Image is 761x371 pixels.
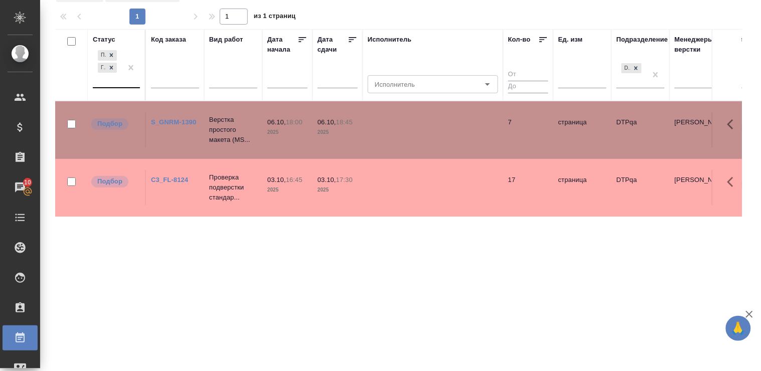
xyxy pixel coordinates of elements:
[90,175,140,189] div: Можно подбирать исполнителей
[151,35,186,45] div: Код заказа
[267,127,308,137] p: 2025
[617,35,668,45] div: Подразделение
[318,35,348,55] div: Дата сдачи
[612,170,670,205] td: DTPqa
[254,10,296,25] span: из 1 страниц
[622,63,631,74] div: DTPqa
[368,35,412,45] div: Исполнитель
[675,117,723,127] p: [PERSON_NAME]
[508,35,531,45] div: Кол-во
[558,35,583,45] div: Ед. изм
[612,112,670,147] td: DTPqa
[3,175,38,200] a: 10
[675,175,723,185] p: [PERSON_NAME]
[721,112,745,136] button: Здесь прячутся важные кнопки
[98,63,106,73] div: Готов к работе
[318,185,358,195] p: 2025
[318,127,358,137] p: 2025
[97,119,122,129] p: Подбор
[18,177,37,188] span: 10
[267,176,286,183] p: 03.10,
[481,77,495,91] button: Open
[97,49,118,62] div: Подбор, Готов к работе
[508,69,548,81] input: От
[721,170,745,194] button: Здесь прячутся важные кнопки
[503,170,553,205] td: 17
[209,172,257,203] p: Проверка подверстки стандар...
[151,118,196,126] a: S_GNRM-1390
[508,81,548,93] input: До
[730,318,747,339] span: 🙏
[621,62,643,75] div: DTPqa
[267,35,297,55] div: Дата начала
[151,176,188,183] a: C3_FL-8124
[336,118,353,126] p: 18:45
[209,115,257,145] p: Верстка простого макета (MS...
[93,35,115,45] div: Статус
[336,176,353,183] p: 17:30
[675,35,723,55] div: Менеджеры верстки
[318,176,336,183] p: 03.10,
[97,62,118,74] div: Подбор, Готов к работе
[318,118,336,126] p: 06.10,
[97,176,122,187] p: Подбор
[286,118,302,126] p: 18:00
[98,50,106,61] div: Подбор
[267,118,286,126] p: 06.10,
[553,170,612,205] td: страница
[267,185,308,195] p: 2025
[90,117,140,131] div: Можно подбирать исполнителей
[209,35,243,45] div: Вид работ
[503,112,553,147] td: 7
[726,316,751,341] button: 🙏
[553,112,612,147] td: страница
[286,176,302,183] p: 16:45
